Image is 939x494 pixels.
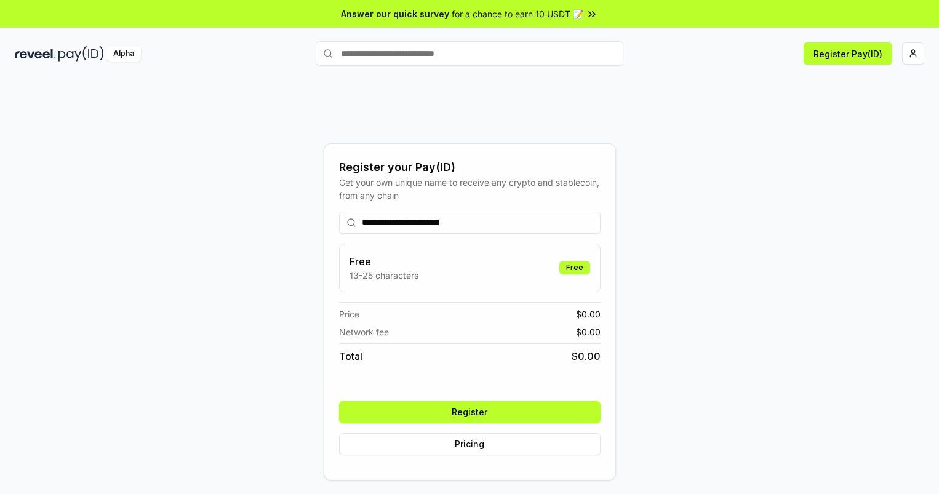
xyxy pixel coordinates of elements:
[15,46,56,62] img: reveel_dark
[341,7,449,20] span: Answer our quick survey
[58,46,104,62] img: pay_id
[804,42,892,65] button: Register Pay(ID)
[339,308,359,321] span: Price
[572,349,601,364] span: $ 0.00
[339,325,389,338] span: Network fee
[339,433,601,455] button: Pricing
[576,325,601,338] span: $ 0.00
[339,176,601,202] div: Get your own unique name to receive any crypto and stablecoin, from any chain
[339,159,601,176] div: Register your Pay(ID)
[339,349,362,364] span: Total
[339,401,601,423] button: Register
[350,254,418,269] h3: Free
[106,46,141,62] div: Alpha
[350,269,418,282] p: 13-25 characters
[559,261,590,274] div: Free
[452,7,583,20] span: for a chance to earn 10 USDT 📝
[576,308,601,321] span: $ 0.00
